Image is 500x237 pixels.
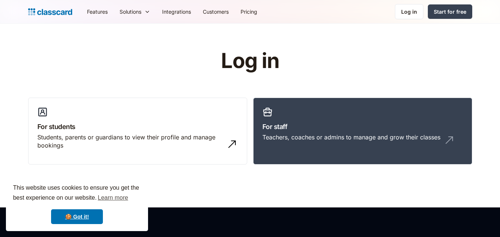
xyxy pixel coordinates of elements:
a: Features [81,3,114,20]
div: cookieconsent [6,176,148,231]
div: Log in [401,8,417,16]
h3: For students [37,122,238,132]
a: Start for free [428,4,472,19]
a: Customers [197,3,235,20]
span: This website uses cookies to ensure you get the best experience on our website. [13,183,141,203]
div: Start for free [434,8,466,16]
div: Teachers, coaches or admins to manage and grow their classes [262,133,440,141]
a: For studentsStudents, parents or guardians to view their profile and manage bookings [28,98,247,165]
h1: Log in [132,50,368,72]
a: learn more about cookies [97,192,129,203]
div: Solutions [120,8,141,16]
a: home [28,7,72,17]
a: Log in [395,4,423,19]
div: Students, parents or guardians to view their profile and manage bookings [37,133,223,150]
a: Pricing [235,3,263,20]
a: Integrations [156,3,197,20]
h3: For staff [262,122,463,132]
a: For staffTeachers, coaches or admins to manage and grow their classes [253,98,472,165]
a: dismiss cookie message [51,209,103,224]
div: Solutions [114,3,156,20]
